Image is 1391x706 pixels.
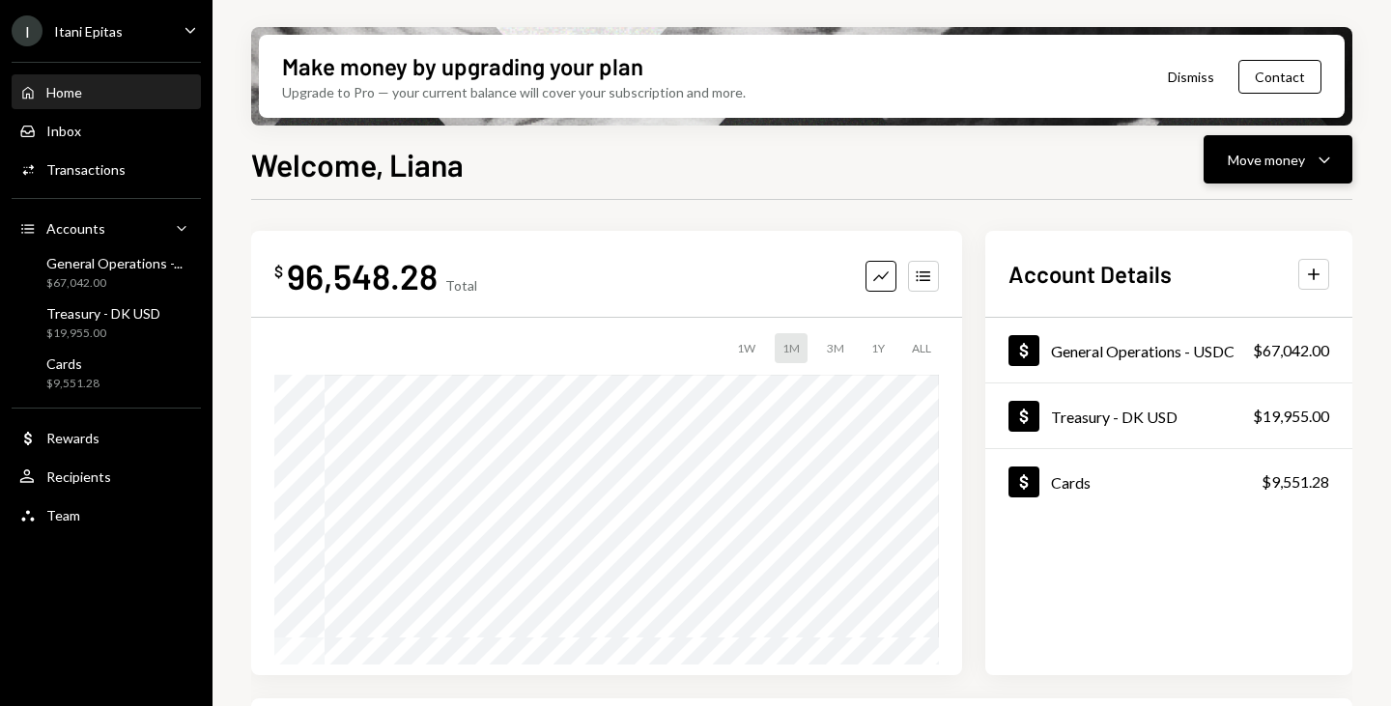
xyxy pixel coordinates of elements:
div: $19,955.00 [46,325,160,342]
a: Transactions [12,152,201,186]
div: Inbox [46,123,81,139]
div: 3M [819,333,852,363]
div: Accounts [46,220,105,237]
div: Cards [46,355,99,372]
div: ALL [904,333,939,363]
div: $67,042.00 [1253,339,1329,362]
div: Recipients [46,468,111,485]
div: I [12,15,43,46]
div: Rewards [46,430,99,446]
a: Accounts [12,211,201,245]
button: Move money [1204,135,1352,184]
div: $9,551.28 [46,376,99,392]
h1: Welcome, Liana [251,145,464,184]
a: Home [12,74,201,109]
div: $ [274,262,283,281]
div: General Operations - USDC [1051,342,1235,360]
a: General Operations -...$67,042.00 [12,249,201,296]
a: Cards$9,551.28 [12,350,201,396]
div: Upgrade to Pro — your current balance will cover your subscription and more. [282,82,746,102]
div: $19,955.00 [1253,405,1329,428]
div: 1M [775,333,808,363]
div: 1Y [864,333,893,363]
div: $67,042.00 [46,275,183,292]
a: Cards$9,551.28 [985,449,1352,514]
a: Team [12,497,201,532]
h2: Account Details [1008,258,1172,290]
div: Treasury - DK USD [46,305,160,322]
div: Treasury - DK USD [1051,408,1178,426]
a: Inbox [12,113,201,148]
a: Recipients [12,459,201,494]
div: 1W [729,333,763,363]
a: Treasury - DK USD$19,955.00 [985,383,1352,448]
div: Home [46,84,82,100]
div: Cards [1051,473,1091,492]
a: Treasury - DK USD$19,955.00 [12,299,201,346]
div: Transactions [46,161,126,178]
div: Move money [1228,150,1305,170]
div: General Operations -... [46,255,183,271]
div: Itani Epitas [54,23,123,40]
div: $9,551.28 [1262,470,1329,494]
div: Make money by upgrading your plan [282,50,643,82]
div: Team [46,507,80,523]
div: Total [445,277,477,294]
a: Rewards [12,420,201,455]
div: 96,548.28 [287,254,438,297]
button: Contact [1238,60,1321,94]
button: Dismiss [1144,54,1238,99]
a: General Operations - USDC$67,042.00 [985,318,1352,382]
